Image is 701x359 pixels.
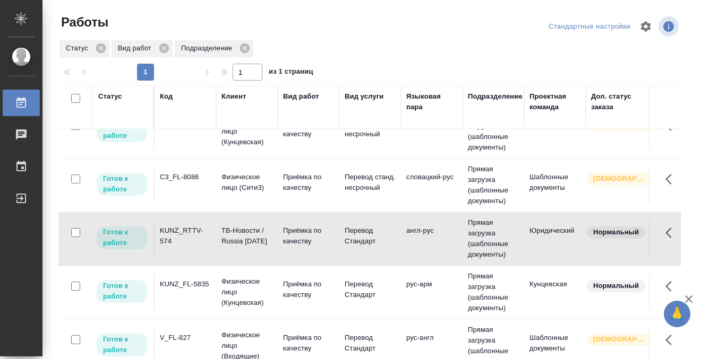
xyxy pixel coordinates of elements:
[345,332,396,354] p: Перевод Стандарт
[221,116,272,147] p: Физическое лицо (Кунцевская)
[529,91,580,112] div: Проектная команда
[160,91,173,102] div: Код
[283,91,319,102] div: Вид работ
[345,91,384,102] div: Вид услуги
[160,172,211,182] div: C3_FL-8086
[181,43,236,54] p: Подразделение
[468,91,523,102] div: Подразделение
[593,281,639,291] p: Нормальный
[221,172,272,193] p: Физическое лицо (Сити3)
[98,91,122,102] div: Статус
[593,173,646,184] p: [DEMOGRAPHIC_DATA]
[283,332,334,354] p: Приёмка по качеству
[659,327,685,353] button: Здесь прячутся важные кнопки
[524,167,586,204] td: Шаблонные документы
[103,281,141,302] p: Готов к работе
[160,279,211,290] div: KUNZ_FL-5835
[524,220,586,257] td: Юридический
[58,14,108,31] span: Работы
[546,19,633,35] div: split button
[345,279,396,300] p: Перевод Стандарт
[59,40,109,57] div: Статус
[160,225,211,247] div: KUNZ_RTTV-574
[103,120,141,141] p: Готов к работе
[659,167,685,192] button: Здесь прячутся важные кнопки
[659,220,685,246] button: Здесь прячутся важные кнопки
[269,65,313,81] span: из 1 страниц
[175,40,253,57] div: Подразделение
[96,118,148,143] div: Исполнитель может приступить к работе
[406,91,457,112] div: Языковая пара
[345,225,396,247] p: Перевод Стандарт
[345,172,396,193] p: Перевод станд. несрочный
[96,225,148,250] div: Исполнитель может приступить к работе
[283,279,334,300] p: Приёмка по качеству
[593,334,646,345] p: [DEMOGRAPHIC_DATA]
[160,332,211,343] div: V_FL-827
[593,227,639,238] p: Нормальный
[96,332,148,357] div: Исполнитель может приступить к работе
[118,43,155,54] p: Вид работ
[221,276,272,308] p: Физическое лицо (Кунцевская)
[103,173,141,195] p: Готов к работе
[664,301,690,327] button: 🙏
[659,274,685,299] button: Здесь прячутся важные кнопки
[463,159,524,212] td: Прямая загрузка (шаблонные документы)
[401,220,463,257] td: англ-рус
[112,40,173,57] div: Вид работ
[463,105,524,158] td: Прямая загрузка (шаблонные документы)
[221,91,246,102] div: Клиент
[66,43,92,54] p: Статус
[668,303,686,325] span: 🙏
[103,334,141,355] p: Готов к работе
[463,266,524,319] td: Прямая загрузка (шаблонные документы)
[96,172,148,197] div: Исполнитель может приступить к работе
[591,91,647,112] div: Доп. статус заказа
[524,113,586,150] td: Юридический
[401,274,463,311] td: рус-арм
[633,14,659,39] span: Настроить таблицу
[283,172,334,193] p: Приёмка по качеству
[96,279,148,304] div: Исполнитель может приступить к работе
[401,113,463,150] td: каз-рус
[221,225,272,247] p: ТВ-Новости / Russia [DATE]
[103,227,141,248] p: Готов к работе
[659,16,681,37] span: Посмотреть информацию
[524,274,586,311] td: Кунцевская
[283,225,334,247] p: Приёмка по качеству
[401,167,463,204] td: словацкий-рус
[463,212,524,265] td: Прямая загрузка (шаблонные документы)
